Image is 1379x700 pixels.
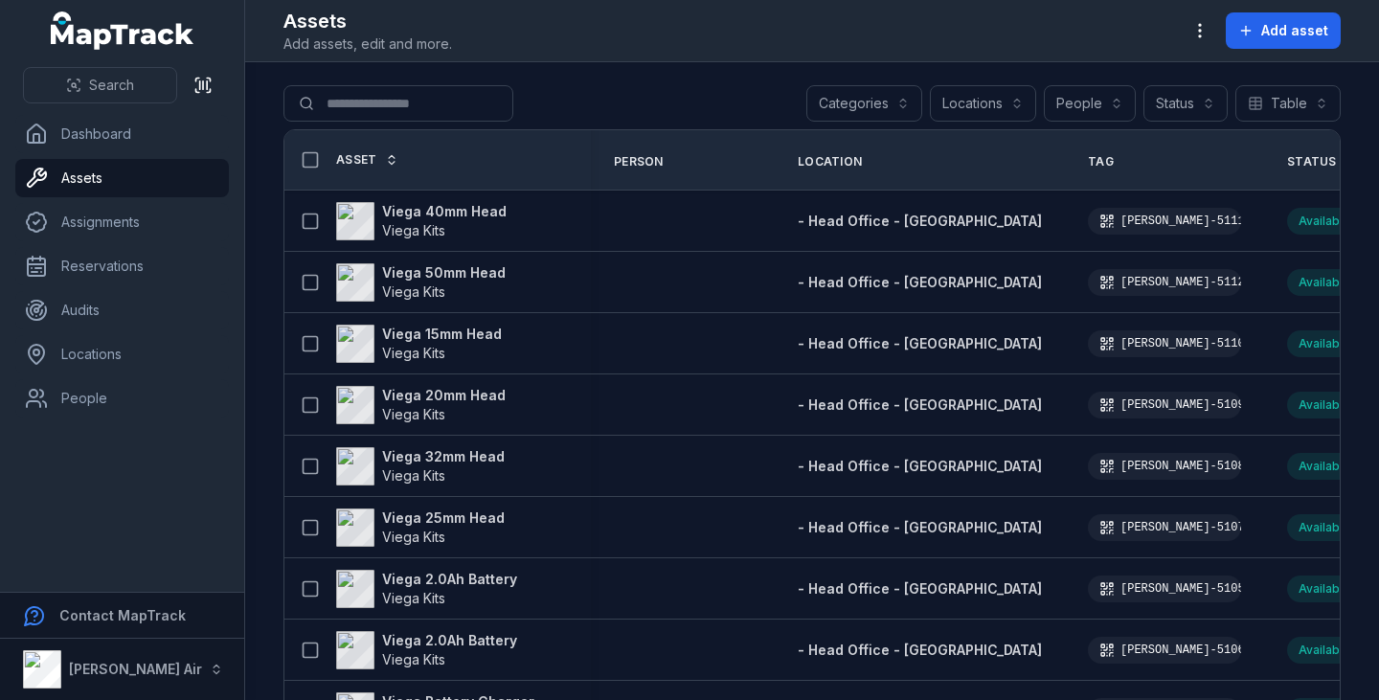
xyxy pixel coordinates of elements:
[283,34,452,54] span: Add assets, edit and more.
[1044,85,1136,122] button: People
[798,212,1042,231] a: - Head Office - [GEOGRAPHIC_DATA]
[1287,392,1362,418] div: Available
[336,263,506,302] a: Viega 50mm HeadViega Kits
[15,335,229,373] a: Locations
[1287,269,1362,296] div: Available
[382,508,505,528] strong: Viega 25mm Head
[1287,453,1362,480] div: Available
[1235,85,1341,122] button: Table
[1088,330,1241,357] div: [PERSON_NAME]-5110
[336,631,517,669] a: Viega 2.0Ah BatteryViega Kits
[798,642,1042,658] span: - Head Office - [GEOGRAPHIC_DATA]
[382,406,445,422] span: Viega Kits
[798,518,1042,537] a: - Head Office - [GEOGRAPHIC_DATA]
[1088,514,1241,541] div: [PERSON_NAME]-5107
[798,335,1042,351] span: - Head Office - [GEOGRAPHIC_DATA]
[382,529,445,545] span: Viega Kits
[798,457,1042,476] a: - Head Office - [GEOGRAPHIC_DATA]
[930,85,1036,122] button: Locations
[336,386,506,424] a: Viega 20mm HeadViega Kits
[336,152,398,168] a: Asset
[15,159,229,197] a: Assets
[382,570,517,589] strong: Viega 2.0Ah Battery
[15,203,229,241] a: Assignments
[798,274,1042,290] span: - Head Office - [GEOGRAPHIC_DATA]
[1287,154,1358,169] a: Status
[23,67,177,103] button: Search
[382,325,502,344] strong: Viega 15mm Head
[59,607,186,623] strong: Contact MapTrack
[1287,637,1362,664] div: Available
[798,519,1042,535] span: - Head Office - [GEOGRAPHIC_DATA]
[382,467,445,484] span: Viega Kits
[336,508,505,547] a: Viega 25mm HeadViega Kits
[382,345,445,361] span: Viega Kits
[15,291,229,329] a: Audits
[798,579,1042,598] a: - Head Office - [GEOGRAPHIC_DATA]
[1287,208,1362,235] div: Available
[336,202,507,240] a: Viega 40mm HeadViega Kits
[15,247,229,285] a: Reservations
[1088,154,1114,169] span: Tag
[1088,576,1241,602] div: [PERSON_NAME]-5105
[1287,330,1362,357] div: Available
[614,154,664,169] span: Person
[382,222,445,238] span: Viega Kits
[798,213,1042,229] span: - Head Office - [GEOGRAPHIC_DATA]
[798,580,1042,597] span: - Head Office - [GEOGRAPHIC_DATA]
[1088,453,1241,480] div: [PERSON_NAME]-5108
[798,641,1042,660] a: - Head Office - [GEOGRAPHIC_DATA]
[382,631,517,650] strong: Viega 2.0Ah Battery
[15,115,229,153] a: Dashboard
[336,325,502,363] a: Viega 15mm HeadViega Kits
[336,447,505,485] a: Viega 32mm HeadViega Kits
[798,396,1042,413] span: - Head Office - [GEOGRAPHIC_DATA]
[382,202,507,221] strong: Viega 40mm Head
[1088,392,1241,418] div: [PERSON_NAME]-5109
[1088,269,1241,296] div: [PERSON_NAME]-5112
[1088,208,1241,235] div: [PERSON_NAME]-5111
[69,661,202,677] strong: [PERSON_NAME] Air
[89,76,134,95] span: Search
[798,334,1042,353] a: - Head Office - [GEOGRAPHIC_DATA]
[1287,514,1362,541] div: Available
[382,386,506,405] strong: Viega 20mm Head
[382,263,506,282] strong: Viega 50mm Head
[1088,637,1241,664] div: [PERSON_NAME]-5106
[15,379,229,418] a: People
[283,8,452,34] h2: Assets
[382,590,445,606] span: Viega Kits
[1143,85,1228,122] button: Status
[336,152,377,168] span: Asset
[1226,12,1341,49] button: Add asset
[1287,154,1337,169] span: Status
[798,458,1042,474] span: - Head Office - [GEOGRAPHIC_DATA]
[51,11,194,50] a: MapTrack
[798,395,1042,415] a: - Head Office - [GEOGRAPHIC_DATA]
[1261,21,1328,40] span: Add asset
[382,447,505,466] strong: Viega 32mm Head
[798,154,862,169] span: Location
[798,273,1042,292] a: - Head Office - [GEOGRAPHIC_DATA]
[806,85,922,122] button: Categories
[1287,576,1362,602] div: Available
[382,283,445,300] span: Viega Kits
[336,570,517,608] a: Viega 2.0Ah BatteryViega Kits
[382,651,445,667] span: Viega Kits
